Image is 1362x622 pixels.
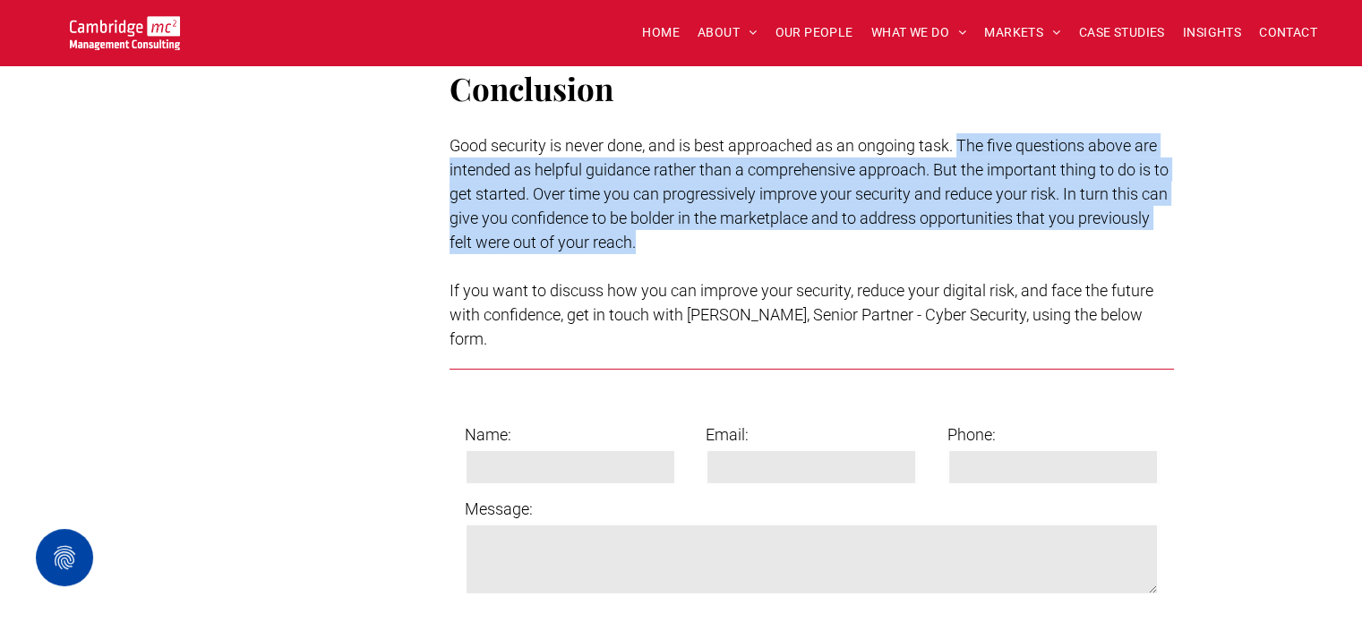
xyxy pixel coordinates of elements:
[862,19,976,47] a: WHAT WE DO
[689,19,767,47] a: ABOUT
[975,19,1069,47] a: MARKETS
[450,136,1169,251] span: Good security is never done, and is best approached as an ongoing task. The five questions above ...
[70,16,180,50] img: Go to Homepage
[947,422,1159,447] label: Phone:
[633,19,689,47] a: HOME
[1070,19,1174,47] a: CASE STUDIES
[465,497,1159,521] label: Message:
[450,67,613,109] span: Conclusion
[706,422,917,447] label: Email:
[70,19,180,38] a: Your Business Transformed | Cambridge Management Consulting
[465,422,676,447] label: Name:
[766,19,861,47] a: OUR PEOPLE
[1250,19,1326,47] a: CONTACT
[450,281,1153,348] span: If you want to discuss how you can improve your security, reduce your digital risk, and face the ...
[1174,19,1250,47] a: INSIGHTS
